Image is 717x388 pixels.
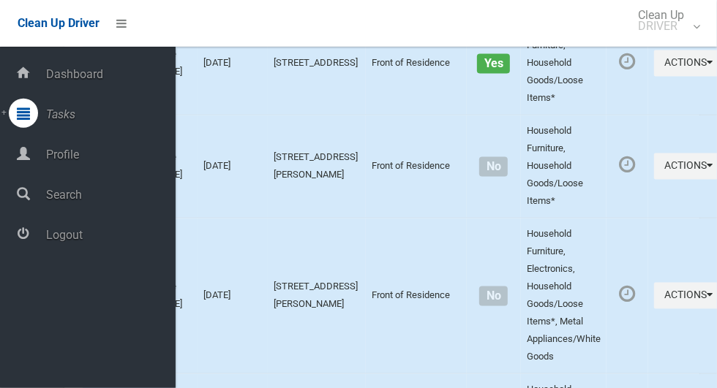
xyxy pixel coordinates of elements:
[479,157,508,177] span: No
[42,148,176,161] span: Profile
[619,156,635,175] i: Booking awaiting collection. Mark as collected or report issues to complete task.
[268,12,366,115] td: [STREET_ADDRESS]
[473,290,515,303] h4: Normal sized
[198,218,268,374] td: [DATE]
[619,285,635,304] i: Booking awaiting collection. Mark as collected or report issues to complete task.
[42,228,176,242] span: Logout
[366,218,467,374] td: Front of Residence
[42,107,176,121] span: Tasks
[198,12,268,115] td: [DATE]
[521,115,607,218] td: Household Furniture, Household Goods/Loose Items*
[619,53,635,72] i: Booking awaiting collection. Mark as collected or report issues to complete task.
[473,58,515,70] h4: Oversized
[479,286,508,306] span: No
[473,161,515,173] h4: Normal sized
[521,218,607,374] td: Household Furniture, Electronics, Household Goods/Loose Items*, Metal Appliances/White Goods
[638,20,684,31] small: DRIVER
[42,67,176,81] span: Dashboard
[521,12,607,115] td: Household Furniture, Household Goods/Loose Items*
[18,12,100,34] a: Clean Up Driver
[18,16,100,30] span: Clean Up Driver
[42,188,176,202] span: Search
[268,218,366,374] td: [STREET_ADDRESS][PERSON_NAME]
[366,115,467,218] td: Front of Residence
[268,115,366,218] td: [STREET_ADDRESS][PERSON_NAME]
[477,54,510,74] span: Yes
[366,12,467,115] td: Front of Residence
[198,115,268,218] td: [DATE]
[631,9,699,31] span: Clean Up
